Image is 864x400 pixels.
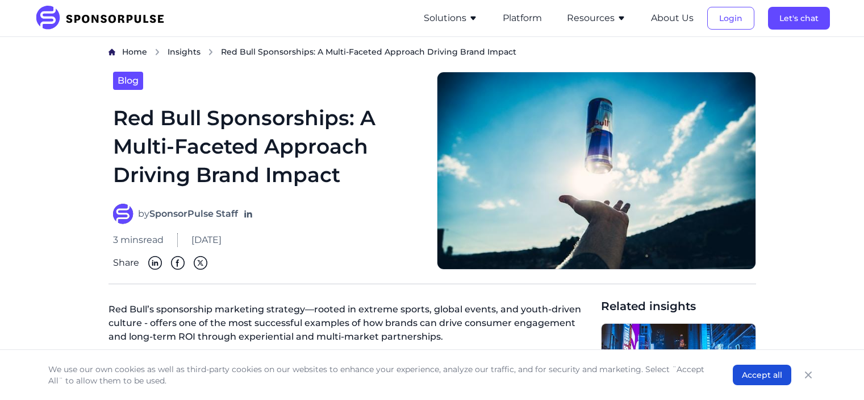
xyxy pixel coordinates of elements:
[207,48,214,56] img: chevron right
[122,47,147,57] span: Home
[221,46,516,57] span: Red Bull Sponsorships: A Multi-Faceted Approach Driving Brand Impact
[35,6,173,31] img: SponsorPulse
[149,208,238,219] strong: SponsorPulse Staff
[113,233,164,247] span: 3 mins read
[113,72,143,90] a: Blog
[503,11,542,25] button: Platform
[168,46,201,58] a: Insights
[154,48,161,56] img: chevron right
[768,13,830,23] a: Let's chat
[243,208,254,220] a: Follow on LinkedIn
[191,233,222,247] span: [DATE]
[437,72,756,270] img: Photo by Luis Domínguez, courtesy of Unsplash
[800,367,816,383] button: Close
[171,256,185,270] img: Facebook
[138,207,238,221] span: by
[567,11,626,25] button: Resources
[113,204,133,224] img: SponsorPulse Staff
[113,104,423,191] h1: Red Bull Sponsorships: A Multi-Faceted Approach Driving Brand Impact
[651,11,694,25] button: About Us
[113,256,139,270] span: Share
[108,298,592,353] p: Red Bull’s sponsorship marketing strategy—rooted in extreme sports, global events, and youth-driv...
[122,46,147,58] a: Home
[168,47,201,57] span: Insights
[148,256,162,270] img: Linkedin
[424,11,478,25] button: Solutions
[707,13,754,23] a: Login
[503,13,542,23] a: Platform
[707,7,754,30] button: Login
[651,13,694,23] a: About Us
[768,7,830,30] button: Let's chat
[601,298,756,314] span: Related insights
[194,256,207,270] img: Twitter
[108,48,115,56] img: Home
[733,365,791,385] button: Accept all
[48,364,710,386] p: We use our own cookies as well as third-party cookies on our websites to enhance your experience,...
